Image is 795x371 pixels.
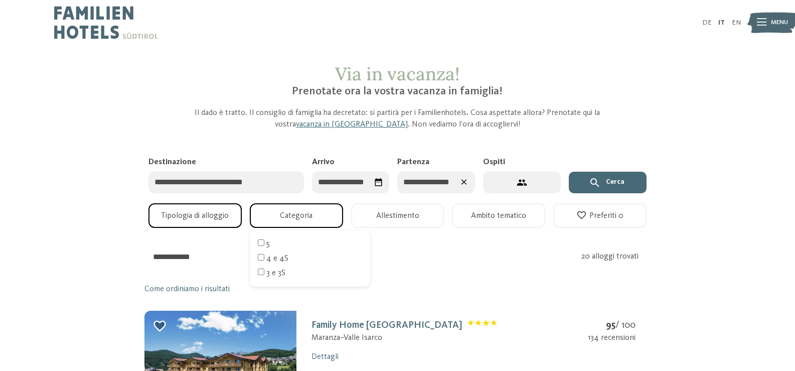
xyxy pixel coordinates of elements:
span: Ospiti [483,158,505,166]
div: 4 e 4S [258,253,362,264]
div: Aggiungi ai preferiti [152,319,167,333]
div: Azzera le date [455,174,472,190]
a: Come ordiniamo i risultati [144,284,230,295]
button: Categoria [250,203,343,228]
a: Dettagli [311,353,339,361]
button: 4 ospiti – 1 camera [483,171,561,194]
span: Classificazione: 4 stelle [467,319,497,332]
div: 134 recensioni [588,332,635,343]
button: Allestimento [351,203,444,228]
a: DE [702,19,712,26]
span: Menu [771,18,788,27]
div: Seleziona data [370,174,387,190]
span: Arrivo [312,158,335,166]
a: vacanza in [GEOGRAPHIC_DATA] [296,120,408,129]
strong: 95 [606,320,615,330]
div: 5 [258,238,362,250]
button: Preferiti 0 [553,203,647,228]
svg: 4 ospiti – 1 camera [517,177,527,188]
button: Cerca [569,172,647,194]
a: EN [732,19,741,26]
a: IT [718,19,725,26]
div: / 100 [588,319,635,332]
span: Via in vacanza! [335,62,459,85]
span: Prenotate ora la vostra vacanza in famiglia! [292,86,503,97]
span: Destinazione [148,158,196,166]
div: 3 e 3S [258,268,362,279]
div: Maranza – Valle Isarco [311,332,497,343]
button: Ambito tematico [452,203,545,228]
p: Il dado è tratto. Il consiglio di famiglia ha decretato: si partirà per i Familienhotels. Cosa as... [183,107,612,130]
a: Family Home [GEOGRAPHIC_DATA]Classificazione: 4 stelle [311,320,497,330]
button: Tipologia di alloggio [148,203,242,228]
span: Partenza [397,158,429,166]
div: 20 alloggi trovati [581,251,650,262]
